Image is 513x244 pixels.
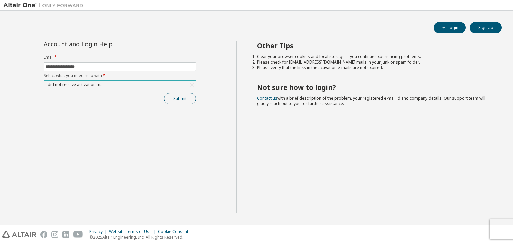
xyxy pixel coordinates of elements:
div: I did not receive activation mail [44,81,196,89]
button: Login [434,22,466,33]
button: Submit [164,93,196,104]
h2: Not sure how to login? [257,83,490,92]
li: Please verify that the links in the activation e-mails are not expired. [257,65,490,70]
img: linkedin.svg [62,231,69,238]
div: Cookie Consent [158,229,192,234]
li: Clear your browser cookies and local storage, if you continue experiencing problems. [257,54,490,59]
label: Select what you need help with [44,73,196,78]
button: Sign Up [470,22,502,33]
a: Contact us [257,95,277,101]
img: youtube.svg [73,231,83,238]
img: instagram.svg [51,231,58,238]
img: facebook.svg [40,231,47,238]
p: © 2025 Altair Engineering, Inc. All Rights Reserved. [89,234,192,240]
span: with a brief description of the problem, your registered e-mail id and company details. Our suppo... [257,95,485,106]
div: I did not receive activation mail [44,81,106,88]
div: Privacy [89,229,109,234]
h2: Other Tips [257,41,490,50]
img: altair_logo.svg [2,231,36,238]
img: Altair One [3,2,87,9]
label: Email [44,55,196,60]
div: Account and Login Help [44,41,166,47]
div: Website Terms of Use [109,229,158,234]
li: Please check for [EMAIL_ADDRESS][DOMAIN_NAME] mails in your junk or spam folder. [257,59,490,65]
